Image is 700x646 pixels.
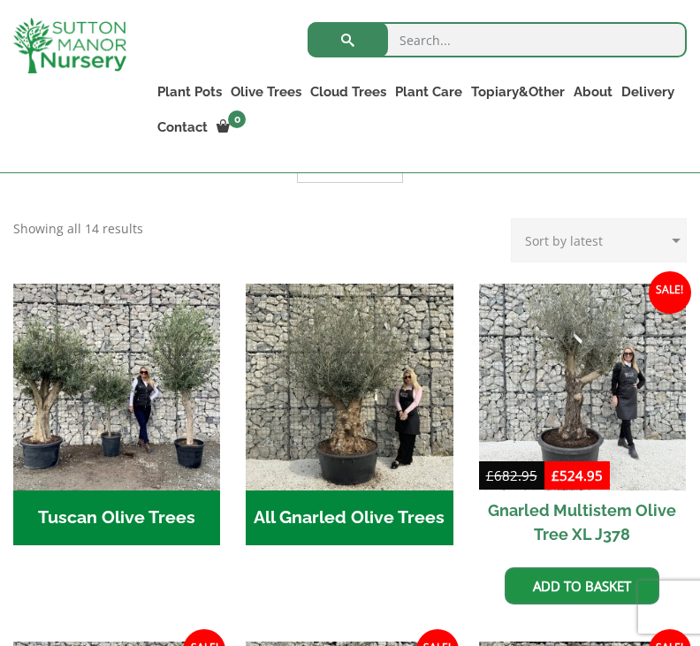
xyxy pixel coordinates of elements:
a: Delivery [617,80,679,104]
span: 0 [228,110,246,128]
a: Sale! Gnarled Multistem Olive Tree XL J378 [479,284,686,554]
a: Cloud Trees [306,80,391,104]
select: Shop order [511,218,687,262]
h2: All Gnarled Olive Trees [246,490,453,545]
a: 0 [212,115,251,140]
a: Olive Trees [226,80,306,104]
img: Gnarled Multistem Olive Tree XL J378 [479,284,686,490]
a: Visit product category Tuscan Olive Trees [13,284,220,545]
h2: Gnarled Multistem Olive Tree XL J378 [479,490,686,554]
bdi: 682.95 [486,467,537,484]
span: £ [486,467,494,484]
a: Plant Pots [153,80,226,104]
img: Tuscan Olive Trees [13,284,220,490]
a: Visit product category All Gnarled Olive Trees [246,284,453,545]
img: logo [13,18,126,73]
bdi: 524.95 [552,467,603,484]
h2: Tuscan Olive Trees [13,490,220,545]
a: Plant Care [391,80,467,104]
a: Add to basket: “Gnarled Multistem Olive Tree XL J378” [505,567,659,604]
a: Topiary&Other [467,80,569,104]
input: Search... [308,22,687,57]
a: About [569,80,617,104]
span: Sale! [649,271,691,314]
span: £ [552,467,559,484]
img: All Gnarled Olive Trees [246,284,453,490]
a: Contact [153,115,212,140]
p: Showing all 14 results [13,218,143,239]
